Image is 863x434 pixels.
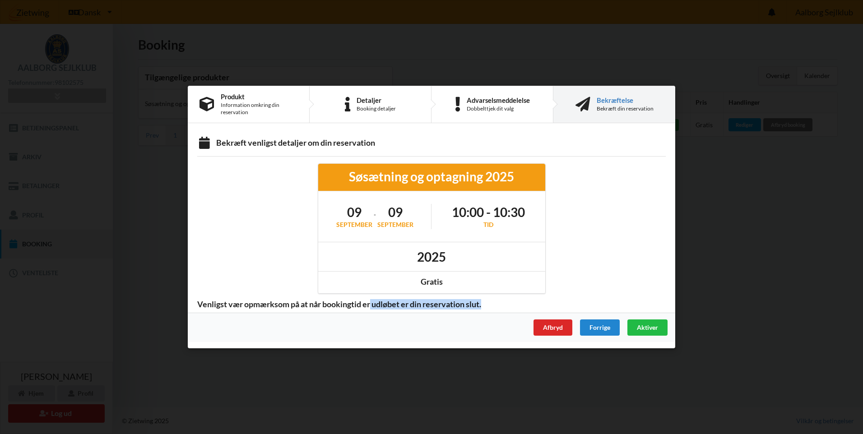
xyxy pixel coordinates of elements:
[637,323,658,331] span: Aktiver
[357,105,396,112] div: Booking detaljer
[197,138,666,150] div: Bekræft venligst detaljer om din reservation
[325,277,539,287] div: Gratis
[452,204,525,220] h1: 10:00 - 10:30
[221,93,297,100] div: Produkt
[377,204,413,220] h1: 09
[377,220,413,229] div: september
[597,97,654,104] div: Bekræftelse
[221,102,297,116] div: Information omkring din reservation
[580,319,620,336] div: Forrige
[325,168,539,185] div: Søsætning og optagning 2025
[467,97,530,104] div: Advarselsmeddelelse
[357,97,396,104] div: Detaljer
[597,105,654,112] div: Bekræft din reservation
[374,211,376,218] span: -
[191,299,487,309] span: Venligst vær opmærksom på at når bookingtid er udløbet er din reservation slut.
[336,204,372,220] h1: 09
[336,220,372,229] div: september
[452,220,525,229] div: Tid
[417,249,446,265] h1: 2025
[534,319,572,336] div: Afbryd
[467,105,530,112] div: Dobbelttjek dit valg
